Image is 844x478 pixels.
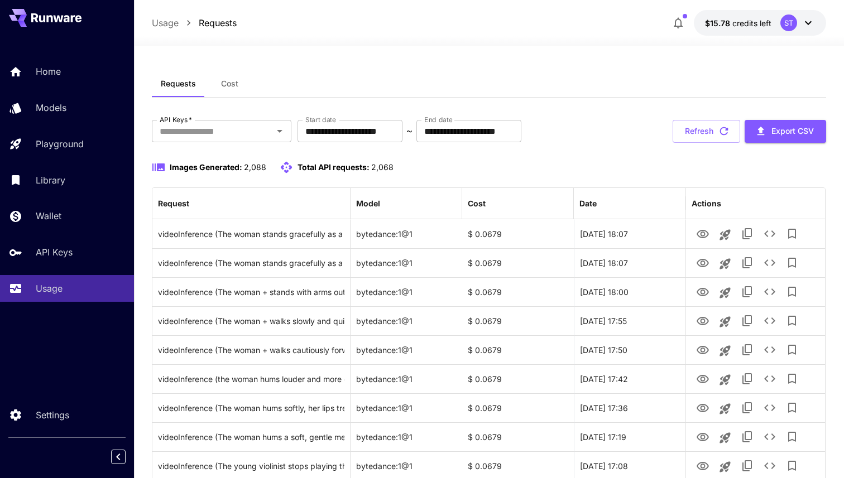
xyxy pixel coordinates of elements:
[714,369,736,391] button: Launch in playground
[406,124,413,138] p: ~
[736,310,759,332] button: Copy TaskUUID
[574,335,685,364] div: 24 Aug, 2025 17:50
[158,278,344,306] div: Click to copy prompt
[759,223,781,245] button: See details
[351,422,462,451] div: bytedance:1@1
[119,447,134,467] div: Collapse sidebar
[158,423,344,451] div: Click to copy prompt
[351,277,462,306] div: bytedance:1@1
[356,199,380,208] div: Model
[714,398,736,420] button: Launch in playground
[298,162,370,172] span: Total API requests:
[36,245,73,259] p: API Keys
[759,252,781,274] button: See details
[736,252,759,274] button: Copy TaskUUID
[781,339,803,361] button: Add to library
[759,455,781,477] button: See details
[705,17,771,29] div: $15.78095
[160,115,192,124] label: API Keys
[694,10,826,36] button: $15.78095ST
[759,397,781,419] button: See details
[36,101,66,114] p: Models
[574,248,685,277] div: 24 Aug, 2025 18:07
[462,277,574,306] div: $ 0.0679
[158,249,344,277] div: Click to copy prompt
[736,339,759,361] button: Copy TaskUUID
[424,115,452,124] label: End date
[462,422,574,451] div: $ 0.0679
[759,426,781,448] button: See details
[714,340,736,362] button: Launch in playground
[736,397,759,419] button: Copy TaskUUID
[736,455,759,477] button: Copy TaskUUID
[161,79,196,89] span: Requests
[759,281,781,303] button: See details
[781,310,803,332] button: Add to library
[574,422,685,451] div: 24 Aug, 2025 17:19
[462,219,574,248] div: $ 0.0679
[781,397,803,419] button: Add to library
[36,282,63,295] p: Usage
[158,336,344,364] div: Click to copy prompt
[692,454,714,477] button: View Video
[36,209,61,223] p: Wallet
[736,281,759,303] button: Copy TaskUUID
[714,456,736,478] button: Launch in playground
[692,367,714,390] button: View Video
[759,368,781,390] button: See details
[714,224,736,246] button: Launch in playground
[221,79,238,89] span: Cost
[152,16,179,30] a: Usage
[781,455,803,477] button: Add to library
[692,199,721,208] div: Actions
[574,393,685,422] div: 24 Aug, 2025 17:36
[692,280,714,303] button: View Video
[574,306,685,335] div: 24 Aug, 2025 17:55
[781,281,803,303] button: Add to library
[36,173,65,187] p: Library
[705,18,732,28] span: $15.78
[36,137,84,151] p: Playground
[462,306,574,335] div: $ 0.0679
[351,393,462,422] div: bytedance:1@1
[36,408,69,422] p: Settings
[462,335,574,364] div: $ 0.0679
[692,396,714,419] button: View Video
[371,162,394,172] span: 2,068
[781,252,803,274] button: Add to library
[111,450,126,464] button: Collapse sidebar
[351,306,462,335] div: bytedance:1@1
[781,426,803,448] button: Add to library
[158,307,344,335] div: Click to copy prompt
[351,364,462,393] div: bytedance:1@1
[158,199,189,208] div: Request
[272,123,287,139] button: Open
[199,16,237,30] a: Requests
[780,15,797,31] div: ST
[244,162,266,172] span: 2,088
[745,120,826,143] button: Export CSV
[351,248,462,277] div: bytedance:1@1
[462,393,574,422] div: $ 0.0679
[732,18,771,28] span: credits left
[714,253,736,275] button: Launch in playground
[692,222,714,245] button: View Video
[468,199,486,208] div: Cost
[692,309,714,332] button: View Video
[574,364,685,393] div: 24 Aug, 2025 17:42
[736,223,759,245] button: Copy TaskUUID
[574,277,685,306] div: 24 Aug, 2025 18:00
[462,248,574,277] div: $ 0.0679
[781,223,803,245] button: Add to library
[692,251,714,274] button: View Video
[305,115,336,124] label: Start date
[152,16,237,30] nav: breadcrumb
[351,335,462,364] div: bytedance:1@1
[692,425,714,448] button: View Video
[781,368,803,390] button: Add to library
[158,365,344,393] div: Click to copy prompt
[759,310,781,332] button: See details
[36,65,61,78] p: Home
